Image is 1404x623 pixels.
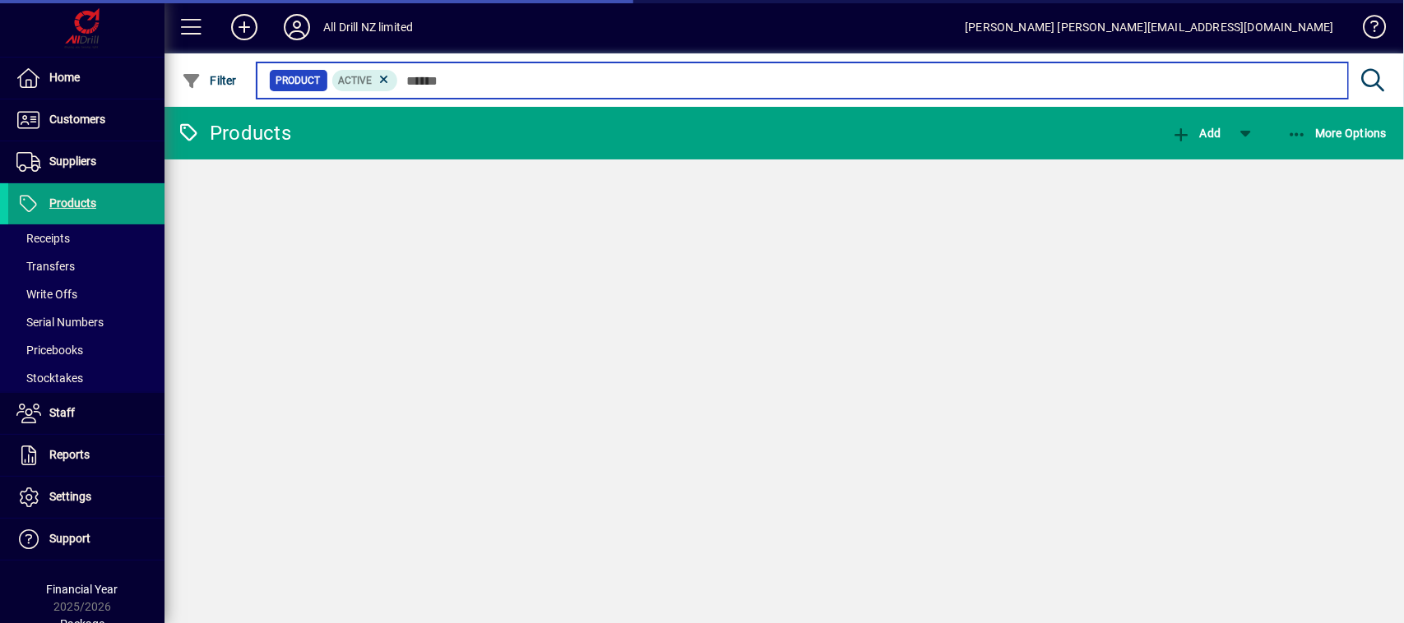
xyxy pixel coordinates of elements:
span: Customers [49,113,105,126]
button: Profile [271,12,323,42]
span: Support [49,532,90,545]
a: Suppliers [8,141,164,182]
span: Add [1171,127,1221,140]
a: Reports [8,435,164,476]
button: Add [218,12,271,42]
span: Filter [182,74,237,87]
span: Product [276,72,321,89]
a: Write Offs [8,280,164,308]
button: Filter [178,66,241,95]
a: Transfers [8,252,164,280]
a: Receipts [8,224,164,252]
span: Home [49,71,80,84]
a: Settings [8,477,164,518]
a: Customers [8,99,164,141]
span: Stocktakes [16,371,83,385]
span: Reports [49,448,90,461]
a: Staff [8,393,164,434]
span: Products [49,196,96,210]
span: Active [339,75,373,86]
div: [PERSON_NAME] [PERSON_NAME][EMAIL_ADDRESS][DOMAIN_NAME] [965,14,1334,40]
span: More Options [1287,127,1388,140]
span: Suppliers [49,155,96,168]
mat-chip: Activation Status: Active [332,70,398,91]
a: Pricebooks [8,336,164,364]
a: Home [8,58,164,99]
div: Products [177,120,291,146]
button: Add [1167,118,1225,148]
span: Settings [49,490,91,503]
span: Receipts [16,232,70,245]
span: Write Offs [16,288,77,301]
div: All Drill NZ limited [323,14,414,40]
span: Staff [49,406,75,419]
a: Serial Numbers [8,308,164,336]
span: Serial Numbers [16,316,104,329]
button: More Options [1283,118,1392,148]
a: Knowledge Base [1351,3,1383,57]
span: Financial Year [47,583,118,596]
span: Pricebooks [16,344,83,357]
a: Stocktakes [8,364,164,392]
span: Transfers [16,260,75,273]
a: Support [8,519,164,560]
